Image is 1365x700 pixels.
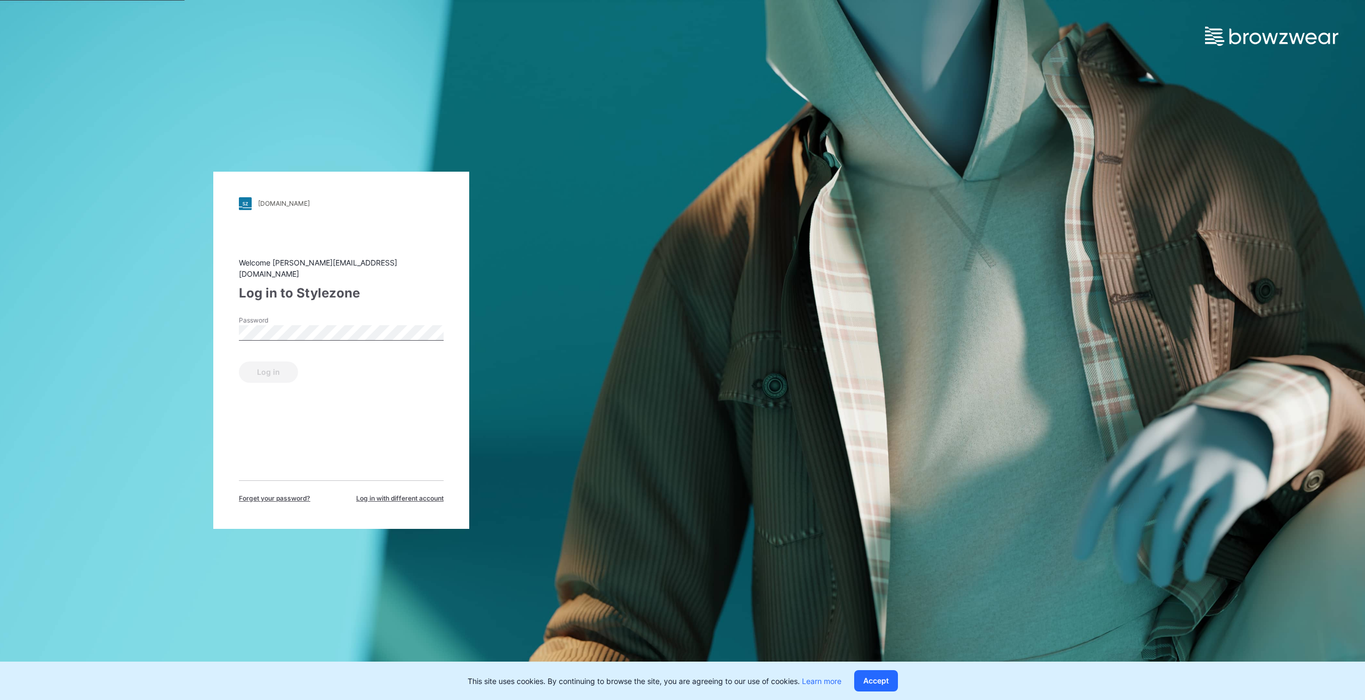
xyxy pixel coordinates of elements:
div: [DOMAIN_NAME] [258,199,310,207]
img: stylezone-logo.562084cfcfab977791bfbf7441f1a819.svg [239,197,252,210]
span: Log in with different account [356,494,444,503]
a: Learn more [802,677,841,686]
img: browzwear-logo.e42bd6dac1945053ebaf764b6aa21510.svg [1205,27,1338,46]
p: This site uses cookies. By continuing to browse the site, you are agreeing to our use of cookies. [468,675,841,687]
button: Accept [854,670,898,691]
label: Password [239,316,314,325]
div: Log in to Stylezone [239,284,444,303]
div: Welcome [PERSON_NAME][EMAIL_ADDRESS][DOMAIN_NAME] [239,257,444,279]
span: Forget your password? [239,494,310,503]
a: [DOMAIN_NAME] [239,197,444,210]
